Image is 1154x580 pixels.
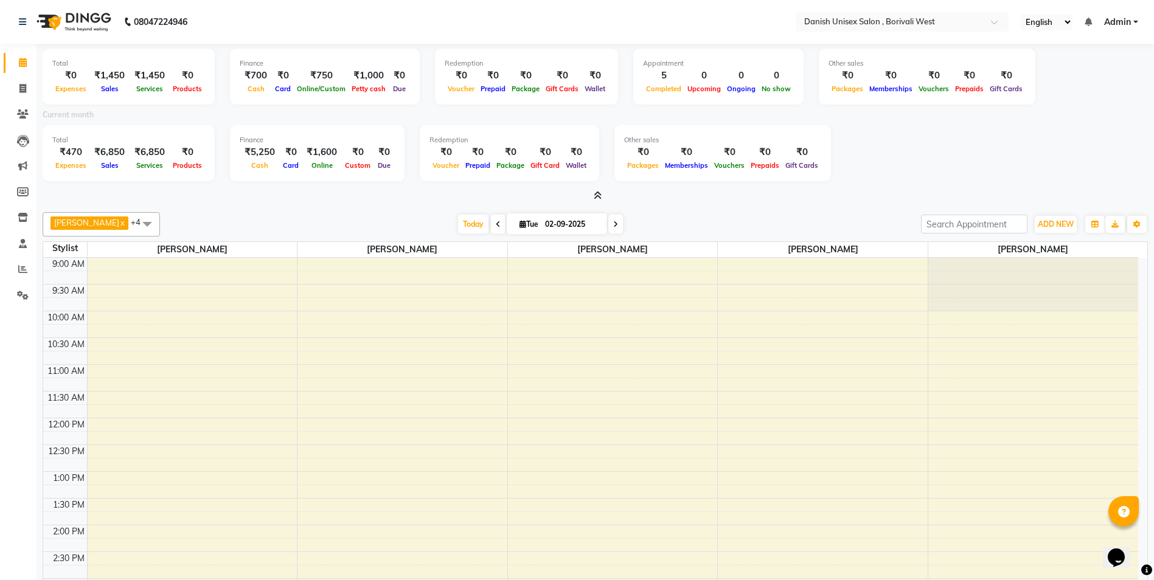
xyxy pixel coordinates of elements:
span: Services [133,85,166,93]
span: [PERSON_NAME] [54,218,119,227]
label: Current month [43,109,94,120]
div: ₹470 [52,145,89,159]
div: 10:00 AM [45,311,87,324]
div: 0 [684,69,724,83]
span: +4 [131,217,150,227]
span: Packages [829,85,866,93]
div: ₹0 [478,69,509,83]
span: Admin [1104,16,1131,29]
div: Redemption [429,135,589,145]
span: [PERSON_NAME] [928,242,1138,257]
div: ₹1,000 [349,69,389,83]
span: Cash [248,161,271,170]
span: Prepaids [952,85,987,93]
button: ADD NEW [1035,216,1077,233]
div: 2:30 PM [50,552,87,565]
span: ADD NEW [1038,219,1074,229]
span: Online/Custom [294,85,349,93]
div: Other sales [829,58,1026,69]
div: 1:30 PM [50,499,87,511]
div: Finance [240,58,410,69]
div: ₹0 [170,145,205,159]
div: ₹0 [563,145,589,159]
span: Gift Cards [543,85,582,93]
span: [PERSON_NAME] [718,242,928,257]
input: Search Appointment [921,215,1027,233]
div: ₹0 [543,69,582,83]
span: Due [390,85,409,93]
span: Petty cash [349,85,389,93]
div: 9:00 AM [50,258,87,271]
span: Prepaid [462,161,493,170]
div: 12:30 PM [46,445,87,458]
span: Wallet [563,161,589,170]
div: 11:00 AM [45,365,87,378]
span: Products [170,161,205,170]
div: ₹0 [445,69,478,83]
span: Gift Cards [987,85,1026,93]
div: 1:00 PM [50,472,87,485]
div: ₹0 [509,69,543,83]
div: Redemption [445,58,608,69]
div: 11:30 AM [45,392,87,404]
span: Due [375,161,394,170]
div: ₹1,450 [130,69,170,83]
span: Upcoming [684,85,724,93]
div: ₹0 [987,69,1026,83]
span: Package [493,161,527,170]
div: ₹0 [916,69,952,83]
div: 5 [643,69,684,83]
span: Online [308,161,336,170]
span: Expenses [52,161,89,170]
div: ₹0 [429,145,462,159]
span: Package [509,85,543,93]
span: Tue [516,219,541,229]
span: Gift Cards [782,161,821,170]
input: 2025-09-02 [541,215,602,233]
div: ₹0 [342,145,374,159]
div: ₹0 [866,69,916,83]
span: Prepaid [478,85,509,93]
div: ₹0 [624,145,662,159]
span: Ongoing [724,85,759,93]
div: ₹0 [582,69,608,83]
div: ₹0 [782,145,821,159]
a: x [119,218,125,227]
span: [PERSON_NAME] [297,242,507,257]
div: Total [52,58,205,69]
span: Vouchers [916,85,952,93]
span: Today [458,215,488,233]
div: ₹0 [748,145,782,159]
div: ₹5,250 [240,145,280,159]
div: ₹0 [170,69,205,83]
div: ₹0 [462,145,493,159]
div: ₹0 [829,69,866,83]
span: Gift Card [527,161,563,170]
span: [PERSON_NAME] [88,242,297,257]
span: Wallet [582,85,608,93]
span: Expenses [52,85,89,93]
span: Products [170,85,205,93]
div: Other sales [624,135,821,145]
div: ₹0 [711,145,748,159]
div: ₹700 [240,69,272,83]
span: Cash [245,85,268,93]
span: Services [133,161,166,170]
b: 08047224946 [134,5,187,39]
span: Packages [624,161,662,170]
div: Total [52,135,205,145]
span: Vouchers [711,161,748,170]
div: ₹0 [493,145,527,159]
span: Sales [98,161,122,170]
div: ₹6,850 [89,145,130,159]
div: 12:00 PM [46,418,87,431]
img: logo [31,5,114,39]
span: Sales [98,85,122,93]
div: Appointment [643,58,794,69]
span: Custom [342,161,374,170]
div: 10:30 AM [45,338,87,351]
div: Stylist [43,242,87,255]
span: Completed [643,85,684,93]
div: ₹0 [952,69,987,83]
div: 2:00 PM [50,525,87,538]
